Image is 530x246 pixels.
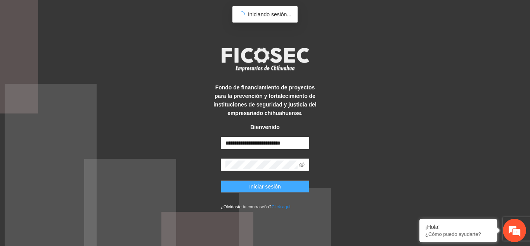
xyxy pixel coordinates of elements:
[250,124,279,130] strong: Bienvenido
[40,40,130,50] div: Chatee con nosotros ahora
[221,204,290,209] small: ¿Olvidaste tu contraseña?
[45,79,107,158] span: Estamos en línea.
[425,231,491,237] p: ¿Cómo puedo ayudarte?
[4,164,148,191] textarea: Escriba su mensaje y pulse “Intro”
[272,204,291,209] a: Click aqui
[213,84,316,116] strong: Fondo de financiamiento de proyectos para la prevención y fortalecimiento de instituciones de seg...
[249,182,281,191] span: Iniciar sesión
[239,11,245,17] span: loading
[217,45,313,74] img: logo
[248,11,291,17] span: Iniciando sesión...
[127,4,146,23] div: Minimizar ventana de chat en vivo
[425,224,491,230] div: ¡Hola!
[221,180,309,193] button: Iniciar sesión
[299,162,305,167] span: eye-invisible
